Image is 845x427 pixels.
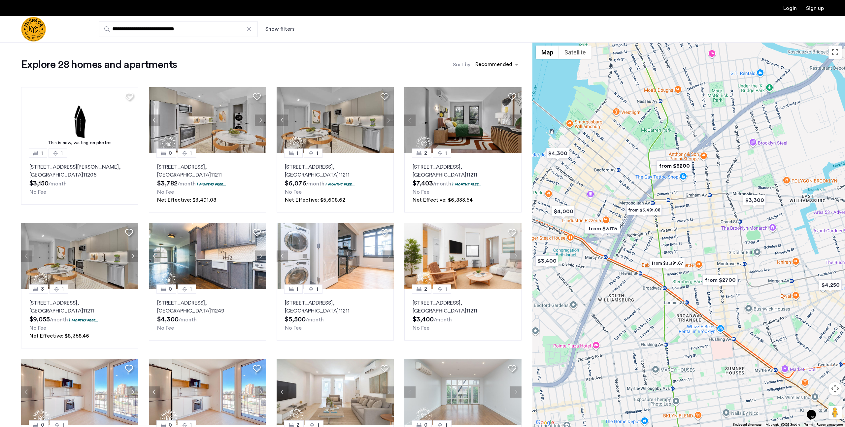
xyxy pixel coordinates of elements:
span: 1 [61,149,63,157]
span: No Fee [157,189,174,195]
sub: /month [178,181,196,186]
div: from $3175 [582,221,623,236]
div: from $3,491.08 [624,203,664,217]
span: $3,400 [413,316,434,323]
div: $4,250 [816,278,844,292]
button: Previous apartment [404,115,416,126]
button: Next apartment [383,115,394,126]
div: from $3,391.67 [647,256,688,271]
div: $4,300 [544,146,572,161]
span: No Fee [157,325,174,331]
button: Previous apartment [277,250,288,262]
button: Show or hide filters [265,25,294,33]
p: [STREET_ADDRESS] 11211 [413,299,513,315]
a: 31[STREET_ADDRESS], [GEOGRAPHIC_DATA]112111 months free...No FeeNet Effective: $8,358.46 [21,289,138,348]
button: Next apartment [255,115,266,126]
button: Previous apartment [149,386,160,398]
span: 2 [424,149,427,157]
img: 1990_638301327220792755.png [404,359,522,425]
button: Previous apartment [21,386,32,398]
span: $5,500 [285,316,306,323]
div: This is new, waiting on photos [24,140,135,147]
a: Login [783,6,797,11]
img: 1995_638575268748822459.jpeg [149,87,266,153]
button: Map camera controls [828,382,842,395]
span: Net Effective: $8,358.46 [29,333,89,339]
span: Net Effective: $6,833.54 [413,197,473,203]
button: Next apartment [510,115,522,126]
span: No Fee [413,325,429,331]
p: [STREET_ADDRESS] 11211 [413,163,513,179]
a: 11[STREET_ADDRESS], [GEOGRAPHIC_DATA]11211No Fee [277,289,394,341]
div: from $2700 [700,273,740,287]
span: 1 [316,285,318,293]
a: 21[STREET_ADDRESS], [GEOGRAPHIC_DATA]11211No Fee [404,289,522,341]
span: 1 [190,285,192,293]
span: 1 [41,149,43,157]
span: $6,076 [285,180,306,187]
span: 1 [62,285,64,293]
p: [STREET_ADDRESS] 11211 [285,299,386,315]
iframe: chat widget [804,401,825,420]
img: 1995_638575268748774069.jpeg [21,223,138,289]
span: $4,300 [157,316,179,323]
span: 1 [296,285,298,293]
a: Registration [806,6,824,11]
p: [STREET_ADDRESS] 11211 [29,299,130,315]
div: $4,000 [549,204,577,219]
p: 1 months free... [452,181,482,187]
span: No Fee [29,189,46,195]
a: 11[STREET_ADDRESS][PERSON_NAME], [GEOGRAPHIC_DATA]11206No Fee [21,153,138,205]
button: Previous apartment [404,250,416,262]
img: 2.gif [21,87,138,153]
button: Next apartment [127,386,138,398]
button: Previous apartment [149,250,160,262]
img: 1995_638575268748774069.jpeg [277,87,394,153]
div: $3,300 [740,193,768,208]
a: Report a map error [817,422,843,427]
p: 1 months free... [325,181,355,187]
span: No Fee [285,325,302,331]
sub: /month [434,317,452,322]
label: Sort by [453,61,470,69]
span: No Fee [413,189,429,195]
span: 1 [445,285,447,293]
button: Next apartment [127,250,138,262]
button: Previous apartment [277,115,288,126]
p: [STREET_ADDRESS] 11211 [157,163,258,179]
span: 2 [424,285,427,293]
sub: /month [50,317,68,322]
p: 1 months free... [197,181,226,187]
p: 1 months free... [69,317,98,323]
p: [STREET_ADDRESS][PERSON_NAME] 11206 [29,163,130,179]
img: 1996_638621797027180170.jpeg [277,359,394,425]
a: Cazamio Logo [21,17,46,42]
span: Net Effective: $3,491.08 [157,197,216,203]
p: [STREET_ADDRESS] 11211 [285,163,386,179]
img: 1996_638331783370010495.png [21,359,138,425]
button: Show street map [536,46,559,59]
a: Open this area in Google Maps (opens a new window) [534,418,556,427]
span: $3,782 [157,180,178,187]
img: Google [534,418,556,427]
a: Terms (opens in new tab) [804,422,813,427]
img: 1997_638225218263136727.jpeg [277,223,394,289]
ng-select: sort-apartment [472,59,522,71]
div: from $3200 [654,158,694,173]
a: This is new, waiting on photos [21,87,138,153]
span: No Fee [29,325,46,331]
sub: /month [179,317,197,322]
button: Previous apartment [277,386,288,398]
sub: /month [306,181,324,186]
span: 3 [41,285,44,293]
h1: Explore 28 homes and apartments [21,58,177,71]
a: 01[STREET_ADDRESS], [GEOGRAPHIC_DATA]112111 months free...No FeeNet Effective: $3,491.08 [149,153,266,213]
span: 1 [316,149,318,157]
button: Previous apartment [149,115,160,126]
div: $3,400 [533,253,561,268]
a: 01[STREET_ADDRESS], [GEOGRAPHIC_DATA]11249No Fee [149,289,266,341]
button: Next apartment [383,386,394,398]
button: Next apartment [383,250,394,262]
sub: /month [49,181,67,186]
span: No Fee [285,189,302,195]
